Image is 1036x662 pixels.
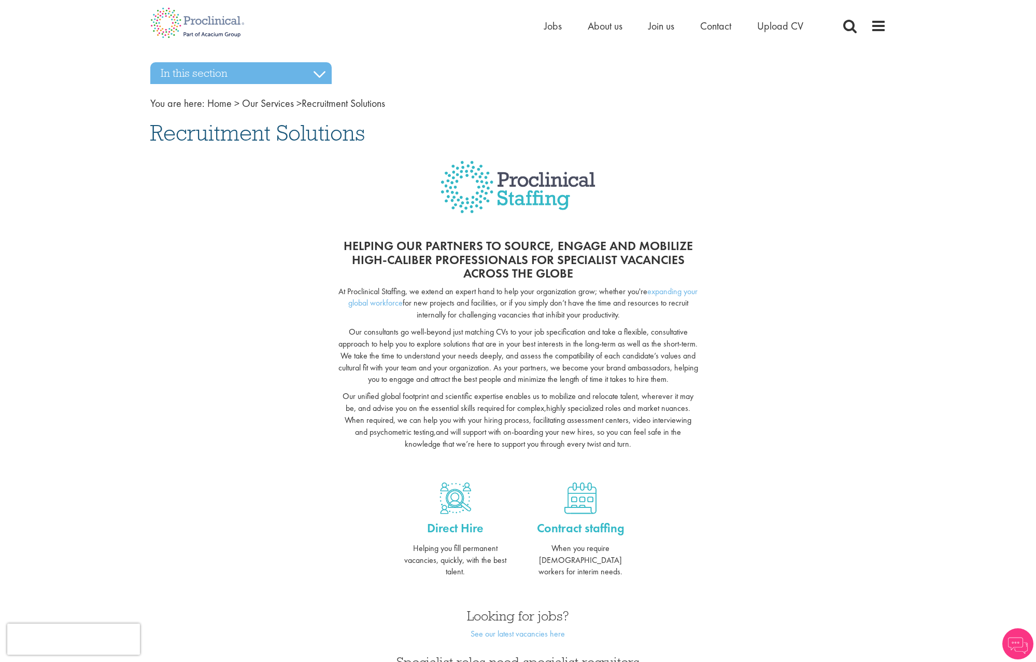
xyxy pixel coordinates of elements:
a: Join us [648,19,674,33]
a: See our latest vacancies here [471,628,565,639]
img: Contract staffing [564,482,597,514]
a: About us [588,19,622,33]
a: Contract staffing [526,482,635,514]
a: breadcrumb link to Home [207,96,232,110]
a: Direct Hire [401,519,510,537]
span: Recruitment Solutions [150,119,365,147]
img: Direct hire [439,482,471,514]
a: Contact [700,19,731,33]
h2: Helping our partners to source, engage and mobilize high-caliber professionals for specialist vac... [338,239,698,280]
p: At Proclinical Staffing, we extend an expert hand to help your organization grow; whether you're ... [338,286,698,322]
iframe: reCAPTCHA [7,624,140,655]
span: You are here: [150,96,205,110]
h3: In this section [150,62,332,84]
a: Jobs [544,19,562,33]
h3: Looking for jobs? [401,609,635,623]
span: > [296,96,302,110]
a: Direct hire [401,482,510,514]
a: expanding your global workforce [348,286,698,309]
p: Our unified global footprint and scientific expertise enables us to mobilize and relocate talent,... [338,391,698,450]
a: Contract staffing [526,519,635,537]
a: breadcrumb link to Our Services [242,96,294,110]
p: Helping you fill permanent vacancies, quickly, with the best talent. [401,543,510,578]
span: Recruitment Solutions [207,96,385,110]
span: > [234,96,239,110]
a: Upload CV [757,19,803,33]
img: Chatbot [1002,628,1033,659]
p: When you require [DEMOGRAPHIC_DATA] workers for interim needs. [526,543,635,578]
img: Proclinical Staffing [441,161,595,229]
p: Our consultants go well-beyond just matching CVs to your job specification and take a flexible, c... [338,326,698,385]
